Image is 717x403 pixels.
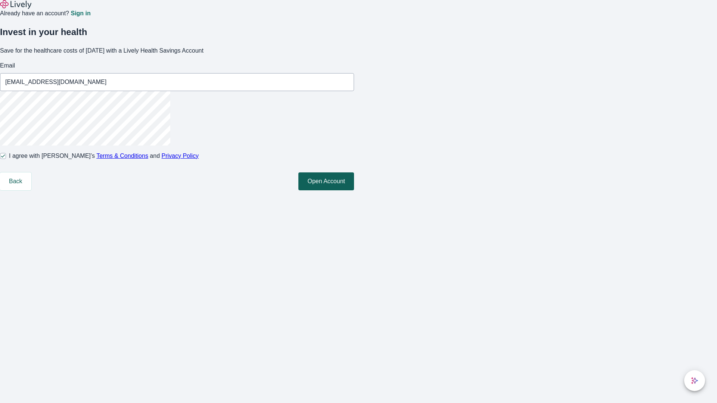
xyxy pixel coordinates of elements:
span: I agree with [PERSON_NAME]’s and [9,151,199,160]
a: Terms & Conditions [96,153,148,159]
svg: Lively AI Assistant [691,377,698,384]
a: Privacy Policy [162,153,199,159]
button: chat [684,370,705,391]
button: Open Account [298,172,354,190]
a: Sign in [71,10,90,16]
